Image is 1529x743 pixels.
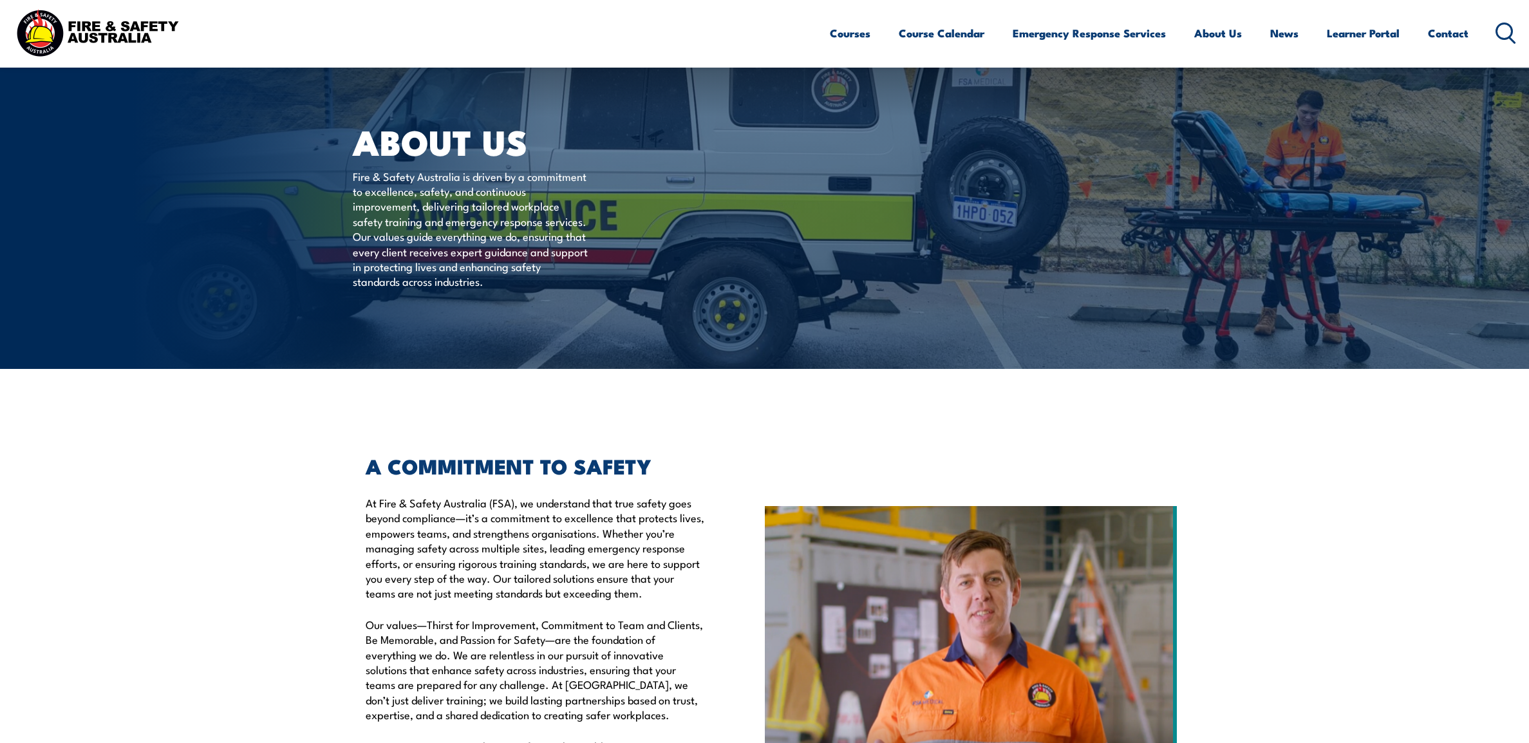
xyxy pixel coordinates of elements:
a: Emergency Response Services [1013,16,1166,50]
a: About Us [1194,16,1242,50]
a: Learner Portal [1327,16,1400,50]
a: Contact [1428,16,1468,50]
a: Courses [830,16,870,50]
h2: A COMMITMENT TO SAFETY [366,456,706,475]
p: Our values—Thirst for Improvement, Commitment to Team and Clients, Be Memorable, and Passion for ... [366,617,706,722]
p: Fire & Safety Australia is driven by a commitment to excellence, safety, and continuous improveme... [353,169,588,289]
p: At Fire & Safety Australia (FSA), we understand that true safety goes beyond compliance—it’s a co... [366,495,706,601]
a: Course Calendar [899,16,984,50]
a: News [1270,16,1299,50]
h1: About Us [353,126,671,156]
